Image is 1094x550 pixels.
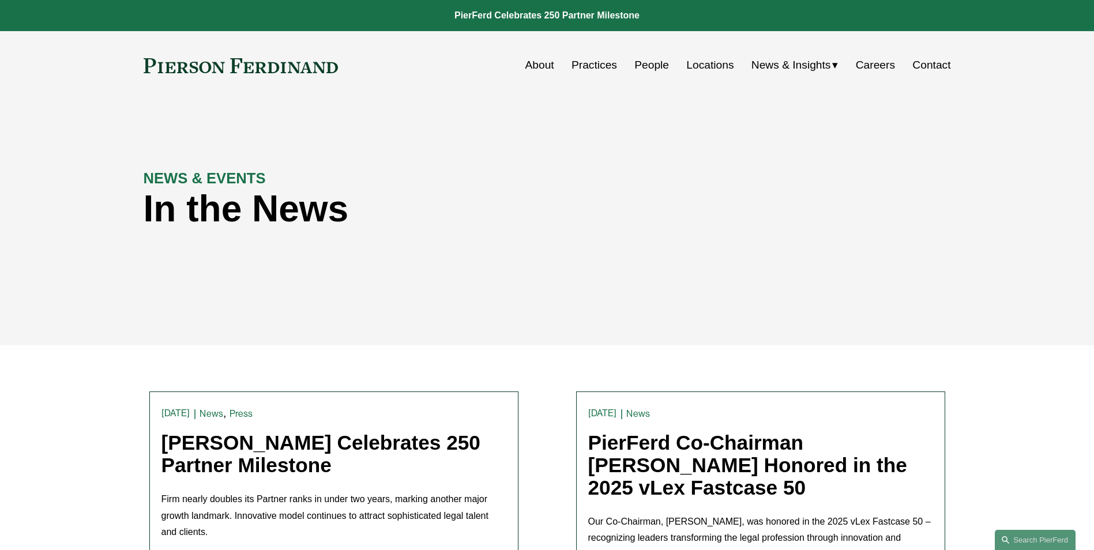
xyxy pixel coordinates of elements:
time: [DATE] [161,409,190,418]
h1: In the News [144,188,749,230]
a: News [626,408,650,419]
a: Press [230,408,253,419]
p: Firm nearly doubles its Partner ranks in under two years, marking another major growth landmark. ... [161,491,506,541]
a: Practices [572,54,617,76]
a: About [525,54,554,76]
span: News & Insights [751,55,831,76]
time: [DATE] [588,409,617,418]
a: Locations [686,54,734,76]
a: folder dropdown [751,54,839,76]
a: [PERSON_NAME] Celebrates 250 Partner Milestone [161,431,480,476]
a: News [200,408,223,419]
strong: NEWS & EVENTS [144,170,266,186]
a: PierFerd Co-Chairman [PERSON_NAME] Honored in the 2025 vLex Fastcase 50 [588,431,907,498]
a: Search this site [995,530,1076,550]
span: , [223,407,226,419]
a: People [634,54,669,76]
a: Contact [912,54,950,76]
a: Careers [856,54,895,76]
